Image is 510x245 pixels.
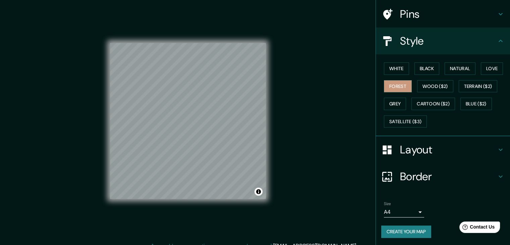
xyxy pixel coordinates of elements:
button: Natural [445,62,475,75]
div: Layout [376,136,510,163]
button: Terrain ($2) [459,80,498,93]
button: Blue ($2) [460,98,492,110]
button: Love [481,62,503,75]
button: Forest [384,80,412,93]
button: Wood ($2) [417,80,453,93]
div: Pins [376,1,510,28]
button: Create your map [381,226,431,238]
div: A4 [384,207,424,217]
button: White [384,62,409,75]
button: Grey [384,98,406,110]
h4: Style [400,34,497,48]
h4: Pins [400,7,497,21]
button: Toggle attribution [254,188,263,196]
canvas: Map [110,43,266,199]
h4: Border [400,170,497,183]
button: Cartoon ($2) [411,98,455,110]
button: Black [414,62,440,75]
button: Satellite ($3) [384,115,427,128]
div: Style [376,28,510,54]
iframe: Help widget launcher [450,219,503,238]
div: Border [376,163,510,190]
h4: Layout [400,143,497,156]
label: Size [384,201,391,207]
